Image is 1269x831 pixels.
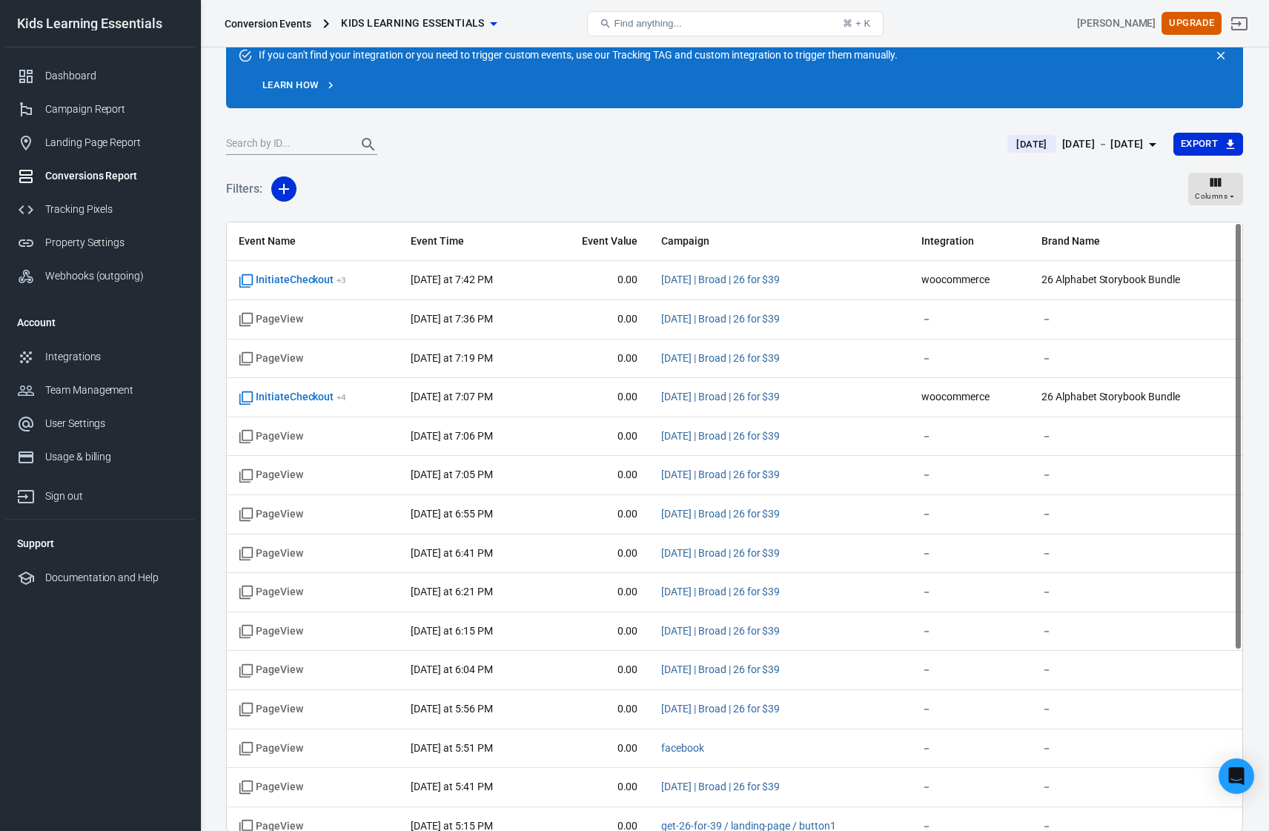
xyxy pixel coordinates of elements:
[5,159,195,193] a: Conversions Report
[557,780,637,795] span: 0.00
[661,702,780,717] span: 19SEP25 | Broad | 26 for $39
[557,429,637,444] span: 0.00
[411,742,492,754] time: 2025-09-20T17:51:16-04:00
[226,165,262,213] h5: Filters:
[5,440,195,474] a: Usage & billing
[239,468,303,483] span: Standard event name
[239,351,303,366] span: Standard event name
[239,741,303,756] span: Standard event name
[557,702,637,717] span: 0.00
[843,18,870,29] div: ⌘ + K
[921,273,1018,288] span: woocommerce
[661,351,780,366] span: 19SEP25 | Broad | 26 for $39
[411,663,492,675] time: 2025-09-20T18:04:31-04:00
[1195,190,1227,203] span: Columns
[921,390,1018,405] span: woocommerce
[1219,758,1254,794] div: Open Intercom Messenger
[5,340,195,374] a: Integrations
[5,374,195,407] a: Team Management
[661,507,780,522] span: 19SEP25 | Broad | 26 for $39
[921,507,1018,522] span: －
[661,352,780,364] a: [DATE] | Broad | 26 for $39
[1041,312,1230,327] span: －
[1210,45,1231,66] button: close
[411,313,492,325] time: 2025-09-20T19:36:44-04:00
[1077,16,1156,31] div: Account id: NtgCPd8J
[45,416,183,431] div: User Settings
[45,268,183,284] div: Webhooks (outgoing)
[1041,663,1230,678] span: －
[661,780,780,795] span: 19SEP25 | Broad | 26 for $39
[239,273,346,288] span: InitiateCheckout
[921,624,1018,639] span: －
[239,702,303,717] span: Standard event name
[661,663,780,675] a: [DATE] | Broad | 26 for $39
[557,234,637,249] span: Event Value
[351,127,386,162] button: Search
[45,202,183,217] div: Tracking Pixels
[1041,429,1230,444] span: －
[411,274,492,285] time: 2025-09-20T19:42:54-04:00
[411,547,492,559] time: 2025-09-20T18:41:23-04:00
[921,429,1018,444] span: －
[557,585,637,600] span: 0.00
[45,570,183,586] div: Documentation and Help
[661,274,780,285] a: [DATE] | Broad | 26 for $39
[1041,780,1230,795] span: －
[661,703,780,715] a: [DATE] | Broad | 26 for $39
[239,585,303,600] span: Standard event name
[661,391,780,403] a: [DATE] | Broad | 26 for $39
[227,222,1242,831] div: scrollable content
[259,74,339,97] a: Learn how
[557,546,637,561] span: 0.00
[661,508,780,520] a: [DATE] | Broad | 26 for $39
[239,429,303,444] span: Standard event name
[335,10,503,37] button: Kids Learning Essentials
[45,449,183,465] div: Usage & billing
[661,586,780,597] a: [DATE] | Broad | 26 for $39
[661,625,780,637] a: [DATE] | Broad | 26 for $39
[1162,12,1222,35] button: Upgrade
[411,469,492,480] time: 2025-09-20T19:05:27-04:00
[921,585,1018,600] span: －
[239,507,303,522] span: Standard event name
[239,312,303,327] span: Standard event name
[557,312,637,327] span: 0.00
[45,235,183,251] div: Property Settings
[411,508,492,520] time: 2025-09-20T18:55:07-04:00
[341,14,485,33] span: Kids Learning Essentials
[921,468,1018,483] span: －
[921,741,1018,756] span: －
[5,59,195,93] a: Dashboard
[45,68,183,84] div: Dashboard
[921,780,1018,795] span: －
[5,305,195,340] li: Account
[45,383,183,398] div: Team Management
[45,102,183,117] div: Campaign Report
[5,93,195,126] a: Campaign Report
[661,781,780,792] a: [DATE] | Broad | 26 for $39
[1062,135,1144,153] div: [DATE] － [DATE]
[661,390,780,405] span: 19SEP25 | Broad | 26 for $39
[661,468,780,483] span: 19SEP25 | Broad | 26 for $39
[45,349,183,365] div: Integrations
[661,585,780,600] span: 19SEP25 | Broad | 26 for $39
[1041,741,1230,756] span: －
[661,546,780,561] span: 19SEP25 | Broad | 26 for $39
[337,275,346,285] sup: + 3
[661,429,780,444] span: 19SEP25 | Broad | 26 for $39
[411,781,492,792] time: 2025-09-20T17:41:05-04:00
[411,703,492,715] time: 2025-09-20T17:56:43-04:00
[1041,273,1230,288] span: 26 Alphabet Storybook Bundle
[5,17,195,30] div: Kids Learning Essentials
[921,546,1018,561] span: －
[661,663,780,678] span: 19SEP25 | Broad | 26 for $39
[45,135,183,150] div: Landing Page Report
[921,234,1018,249] span: Integration
[557,624,637,639] span: 0.00
[1173,133,1243,156] button: Export
[45,168,183,184] div: Conversions Report
[557,663,637,678] span: 0.00
[661,312,780,327] span: 19SEP25 | Broad | 26 for $39
[921,351,1018,366] span: －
